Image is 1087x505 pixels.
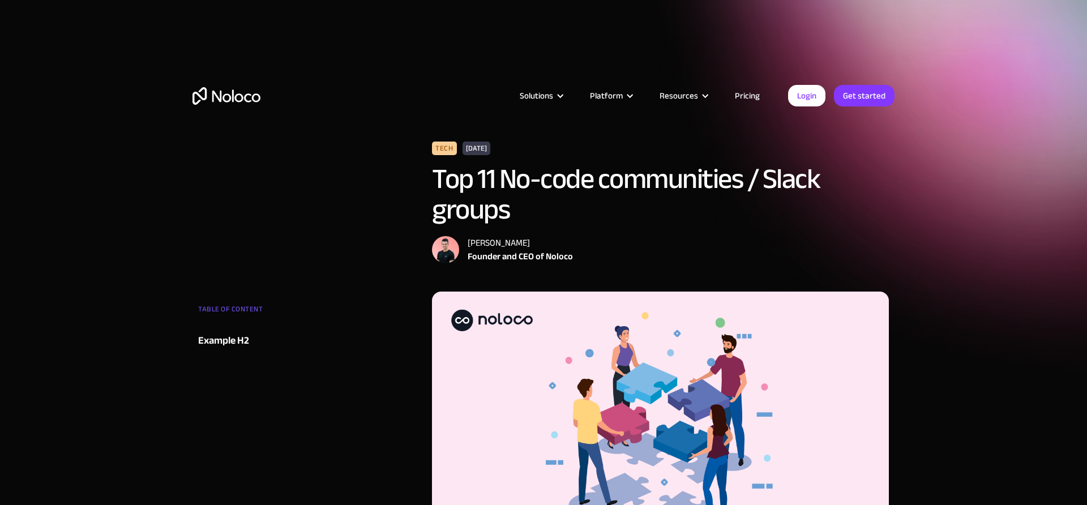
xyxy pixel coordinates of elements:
h1: Top 11 No-code communities / Slack groups [432,164,889,225]
div: TABLE OF CONTENT [198,301,335,323]
div: Resources [645,88,721,103]
div: Platform [590,88,623,103]
a: home [192,87,260,105]
a: Login [788,85,825,106]
div: Resources [660,88,698,103]
div: Platform [576,88,645,103]
div: Solutions [506,88,576,103]
a: Example H2 [198,332,335,349]
div: Solutions [520,88,553,103]
a: Pricing [721,88,774,103]
a: Get started [834,85,895,106]
div: [PERSON_NAME] [468,236,573,250]
div: Founder and CEO of Noloco [468,250,573,263]
div: Example H2 [198,332,249,349]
